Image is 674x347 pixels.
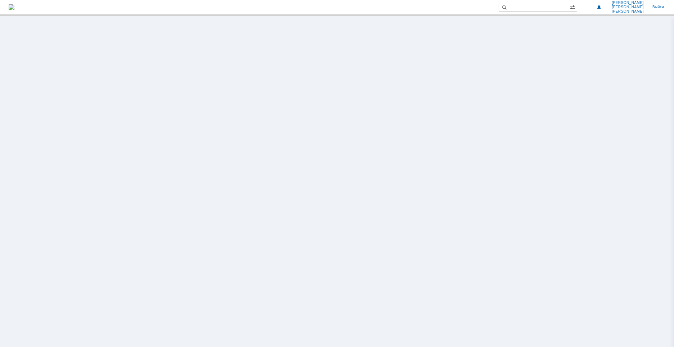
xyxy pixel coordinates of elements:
span: [PERSON_NAME] [612,5,644,9]
span: [PERSON_NAME] [612,9,644,14]
span: [PERSON_NAME] [612,1,644,5]
a: Перейти на домашнюю страницу [9,4,14,10]
img: logo [9,4,14,10]
span: Расширенный поиск [570,3,577,10]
